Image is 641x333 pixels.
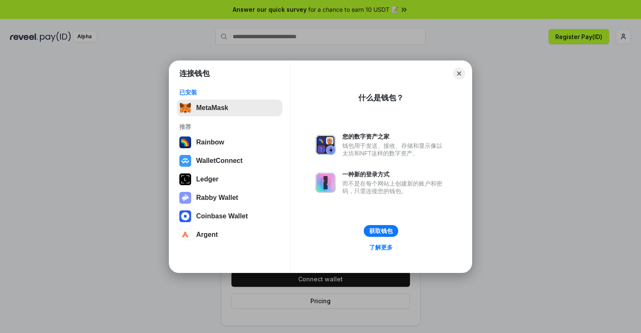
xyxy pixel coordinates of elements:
div: 什么是钱包？ [358,93,404,103]
div: 而不是在每个网站上创建新的账户和密码，只需连接您的钱包。 [342,180,447,195]
button: Argent [177,226,282,243]
div: Ledger [196,176,218,183]
button: 获取钱包 [364,225,398,237]
button: Close [453,68,465,79]
div: 一种新的登录方式 [342,170,447,178]
button: Coinbase Wallet [177,208,282,225]
img: svg+xml,%3Csvg%20fill%3D%22none%22%20height%3D%2233%22%20viewBox%3D%220%200%2035%2033%22%20width%... [179,102,191,114]
img: svg+xml,%3Csvg%20width%3D%22120%22%20height%3D%22120%22%20viewBox%3D%220%200%20120%20120%22%20fil... [179,136,191,148]
img: svg+xml,%3Csvg%20xmlns%3D%22http%3A%2F%2Fwww.w3.org%2F2000%2Fsvg%22%20fill%3D%22none%22%20viewBox... [315,135,336,155]
img: svg+xml,%3Csvg%20width%3D%2228%22%20height%3D%2228%22%20viewBox%3D%220%200%2028%2028%22%20fill%3D... [179,229,191,241]
div: 推荐 [179,123,280,131]
div: Rabby Wallet [196,194,238,202]
div: 已安装 [179,89,280,96]
div: MetaMask [196,104,228,112]
img: svg+xml,%3Csvg%20xmlns%3D%22http%3A%2F%2Fwww.w3.org%2F2000%2Fsvg%22%20fill%3D%22none%22%20viewBox... [315,173,336,193]
div: 了解更多 [369,244,393,251]
div: Rainbow [196,139,224,146]
div: 钱包用于发送、接收、存储和显示像以太坊和NFT这样的数字资产。 [342,142,447,157]
button: Ledger [177,171,282,188]
button: Rabby Wallet [177,189,282,206]
a: 了解更多 [364,242,398,253]
div: 获取钱包 [369,227,393,235]
h1: 连接钱包 [179,68,210,79]
button: WalletConnect [177,152,282,169]
img: svg+xml,%3Csvg%20xmlns%3D%22http%3A%2F%2Fwww.w3.org%2F2000%2Fsvg%22%20width%3D%2228%22%20height%3... [179,173,191,185]
button: Rainbow [177,134,282,151]
div: WalletConnect [196,157,243,165]
button: MetaMask [177,100,282,116]
img: svg+xml,%3Csvg%20xmlns%3D%22http%3A%2F%2Fwww.w3.org%2F2000%2Fsvg%22%20fill%3D%22none%22%20viewBox... [179,192,191,204]
div: 您的数字资产之家 [342,133,447,140]
div: Coinbase Wallet [196,212,248,220]
div: Argent [196,231,218,239]
img: svg+xml,%3Csvg%20width%3D%2228%22%20height%3D%2228%22%20viewBox%3D%220%200%2028%2028%22%20fill%3D... [179,155,191,167]
img: svg+xml,%3Csvg%20width%3D%2228%22%20height%3D%2228%22%20viewBox%3D%220%200%2028%2028%22%20fill%3D... [179,210,191,222]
